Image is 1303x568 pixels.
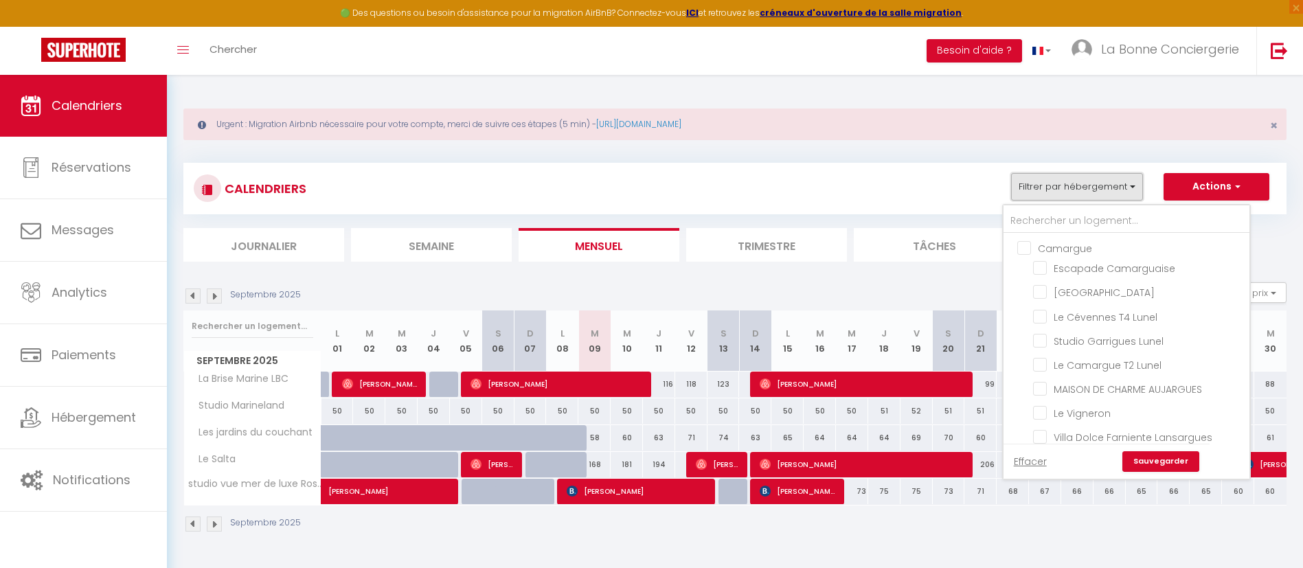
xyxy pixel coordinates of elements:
[192,314,313,339] input: Rechercher un logement...
[1254,398,1287,424] div: 50
[567,478,707,504] span: [PERSON_NAME]
[611,425,643,451] div: 60
[546,398,578,424] div: 50
[933,425,965,451] div: 70
[804,310,836,372] th: 16
[328,471,455,497] span: [PERSON_NAME]
[183,109,1287,140] div: Urgent : Migration Airbnb nécessaire pour votre compte, merci de suivre ces étapes (5 min) -
[964,372,997,397] div: 99
[418,398,450,424] div: 50
[836,479,868,504] div: 73
[1122,451,1199,472] a: Sauvegarder
[450,398,482,424] div: 50
[611,398,643,424] div: 50
[353,310,385,372] th: 02
[186,372,292,387] span: La Brise Marine LBC
[964,425,997,451] div: 60
[1004,209,1249,234] input: Rechercher un logement...
[997,479,1029,504] div: 68
[675,398,707,424] div: 50
[519,228,679,262] li: Mensuel
[964,452,997,477] div: 206
[1014,454,1047,469] a: Effacer
[914,327,920,340] abbr: V
[643,452,675,477] div: 194
[578,310,611,372] th: 09
[578,398,611,424] div: 50
[945,327,951,340] abbr: S
[398,327,406,340] abbr: M
[752,327,759,340] abbr: D
[321,398,354,424] div: 50
[611,452,643,477] div: 181
[836,398,868,424] div: 50
[739,398,771,424] div: 50
[623,327,631,340] abbr: M
[688,327,694,340] abbr: V
[591,327,599,340] abbr: M
[183,228,344,262] li: Journalier
[933,398,965,424] div: 51
[186,398,288,413] span: Studio Marineland
[977,327,984,340] abbr: D
[52,97,122,114] span: Calendriers
[1270,117,1278,134] span: ×
[1054,359,1162,372] span: Le Camargue T2 Lunel
[1002,204,1251,480] div: Filtrer par hébergement
[514,398,547,424] div: 50
[514,310,547,372] th: 07
[643,425,675,451] div: 63
[11,5,52,47] button: Ouvrir le widget de chat LiveChat
[696,451,739,477] span: [PERSON_NAME]
[997,398,1029,424] div: 50
[385,398,418,424] div: 50
[868,425,900,451] div: 64
[707,425,740,451] div: 74
[964,479,997,504] div: 71
[527,327,534,340] abbr: D
[643,372,675,397] div: 116
[900,425,933,451] div: 69
[184,351,321,371] span: Septembre 2025
[1072,39,1092,60] img: ...
[760,7,962,19] a: créneaux d'ouverture de la salle migration
[643,398,675,424] div: 50
[900,310,933,372] th: 19
[450,310,482,372] th: 05
[675,425,707,451] div: 71
[1101,41,1239,58] span: La Bonne Conciergerie
[900,398,933,424] div: 52
[997,425,1029,451] div: 60
[739,425,771,451] div: 63
[900,479,933,504] div: 75
[1094,479,1126,504] div: 66
[836,425,868,451] div: 64
[771,310,804,372] th: 15
[656,327,661,340] abbr: J
[707,372,740,397] div: 123
[351,228,512,262] li: Semaine
[675,372,707,397] div: 118
[933,310,965,372] th: 20
[868,310,900,372] th: 18
[816,327,824,340] abbr: M
[1126,479,1158,504] div: 65
[786,327,790,340] abbr: L
[760,451,964,477] span: [PERSON_NAME]
[365,327,374,340] abbr: M
[321,479,354,505] a: [PERSON_NAME]
[868,479,900,504] div: 75
[52,159,131,176] span: Réservations
[1061,479,1094,504] div: 66
[868,398,900,424] div: 51
[463,327,469,340] abbr: V
[643,310,675,372] th: 11
[546,310,578,372] th: 08
[335,327,339,340] abbr: L
[997,452,1029,477] div: 198
[230,288,301,302] p: Septembre 2025
[578,452,611,477] div: 168
[1054,310,1157,324] span: Le Cévennes T4 Lunel
[1164,173,1269,201] button: Actions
